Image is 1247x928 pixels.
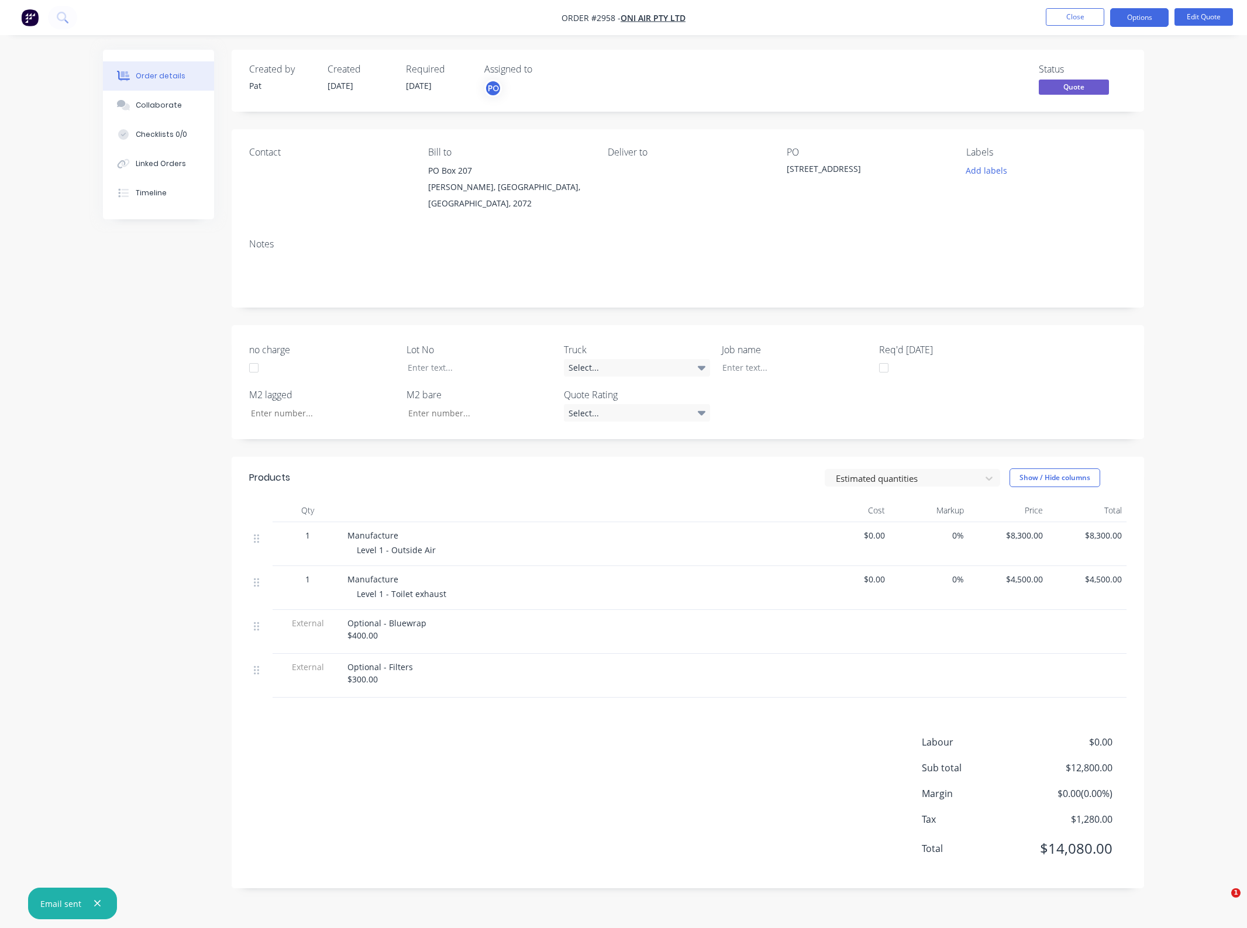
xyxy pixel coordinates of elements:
span: $0.00 [1026,735,1112,749]
div: Collaborate [136,100,182,111]
span: External [277,617,338,629]
div: Pat [249,80,314,92]
div: Checklists 0/0 [136,129,187,140]
span: $8,300.00 [973,529,1043,541]
button: PO [484,80,502,97]
button: Show / Hide columns [1010,468,1100,487]
span: Optional - Bluewrap $400.00 [347,617,426,641]
input: Enter number... [398,404,553,422]
div: Select... [564,404,710,422]
span: Margin [922,786,1026,801]
div: Status [1039,64,1127,75]
input: Enter number... [241,404,395,422]
span: [DATE] [328,80,353,91]
span: $0.00 [815,573,885,585]
button: Collaborate [103,91,214,120]
div: Notes [249,239,1127,250]
span: Tax [922,812,1026,826]
div: Total [1048,499,1127,522]
span: $4,500.00 [973,573,1043,585]
div: Cost [811,499,890,522]
label: M2 bare [407,388,553,402]
span: $12,800.00 [1026,761,1112,775]
div: Created by [249,64,314,75]
span: Level 1 - Outside Air [357,544,436,556]
span: Manufacture [347,574,398,585]
div: Qty [273,499,343,522]
label: Job name [722,343,868,357]
div: Created [328,64,392,75]
span: $0.00 ( 0.00 %) [1026,786,1112,801]
div: Bill to [428,147,588,158]
button: Close [1046,8,1104,26]
iframe: Intercom live chat [1207,888,1235,916]
span: Sub total [922,761,1026,775]
span: 1 [1231,888,1241,898]
div: Labels [966,147,1127,158]
span: $0.00 [815,529,885,541]
span: 0% [894,529,964,541]
span: Optional - Filters $300.00 [347,661,413,685]
span: External [277,661,338,673]
div: PO Box 207 [428,163,588,179]
div: Products [249,471,290,485]
label: Truck [564,343,710,357]
div: [STREET_ADDRESS] [787,163,933,179]
div: Contact [249,147,409,158]
span: $8,300.00 [1052,529,1122,541]
div: Price [969,499,1048,522]
div: Order details [136,71,185,81]
label: Quote Rating [564,388,710,402]
span: Order #2958 - [562,12,621,23]
span: Manufacture [347,530,398,541]
div: Linked Orders [136,158,186,169]
button: Options [1110,8,1169,27]
span: 1 [305,529,310,541]
span: $1,280.00 [1026,812,1112,826]
div: Select... [564,359,710,377]
span: 0% [894,573,964,585]
button: Order details [103,61,214,91]
div: Required [406,64,470,75]
span: Total [922,841,1026,855]
span: $4,500.00 [1052,573,1122,585]
div: PO [787,147,947,158]
div: Email sent [40,898,81,910]
span: 1 [305,573,310,585]
button: Checklists 0/0 [103,120,214,149]
button: Add labels [959,163,1013,178]
div: Deliver to [608,147,768,158]
button: Linked Orders [103,149,214,178]
label: Lot No [407,343,553,357]
div: PO Box 207[PERSON_NAME], [GEOGRAPHIC_DATA], [GEOGRAPHIC_DATA], 2072 [428,163,588,212]
label: M2 lagged [249,388,395,402]
a: Oni Air Pty Ltd [621,12,685,23]
span: [DATE] [406,80,432,91]
span: Level 1 - Toilet exhaust [357,588,446,599]
label: no charge [249,343,395,357]
label: Req'd [DATE] [879,343,1025,357]
div: Assigned to [484,64,601,75]
span: $14,080.00 [1026,838,1112,859]
button: Timeline [103,178,214,208]
div: Markup [890,499,969,522]
span: Labour [922,735,1026,749]
button: Edit Quote [1174,8,1233,26]
span: Quote [1039,80,1109,94]
div: Timeline [136,188,167,198]
img: Factory [21,9,39,26]
div: [PERSON_NAME], [GEOGRAPHIC_DATA], [GEOGRAPHIC_DATA], 2072 [428,179,588,212]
